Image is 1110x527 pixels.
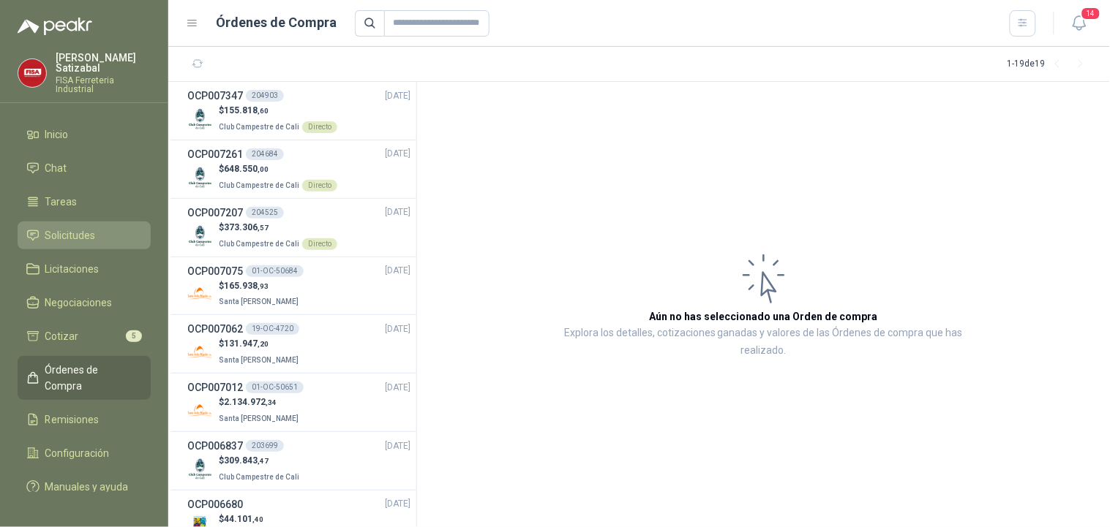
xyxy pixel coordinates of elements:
span: Club Campestre de Cali [219,473,299,481]
div: Directo [302,121,337,133]
p: $ [219,337,301,351]
a: OCP00701201-OC-50651[DATE] Company Logo$2.134.972,34Santa [PERSON_NAME] [187,379,410,425]
p: $ [219,454,302,468]
a: Cotizar5 [18,322,151,350]
span: 14 [1081,7,1101,20]
p: $ [219,512,283,526]
div: 01-OC-50684 [246,265,304,277]
span: ,20 [258,340,269,348]
div: 204684 [246,148,284,160]
span: Tareas [45,194,78,210]
span: Santa [PERSON_NAME] [219,356,299,364]
span: Santa [PERSON_NAME] [219,414,299,422]
h3: OCP007347 [187,88,243,104]
span: Remisiones [45,412,100,428]
p: $ [219,395,301,409]
span: [DATE] [385,439,410,453]
p: [PERSON_NAME] Satizabal [56,53,151,73]
span: Santa [PERSON_NAME] [219,297,299,306]
span: Inicio [45,126,69,143]
span: 155.818 [224,105,269,115]
a: Configuración [18,439,151,467]
span: Licitaciones [45,261,100,277]
h3: OCP007012 [187,379,243,395]
h3: OCP007207 [187,205,243,221]
span: Configuración [45,445,110,461]
img: Company Logo [187,398,213,423]
p: Explora los detalles, cotizaciones ganadas y valores de las Órdenes de compra que has realizado. [563,325,964,360]
span: ,60 [258,107,269,115]
span: Solicitudes [45,227,96,243]
span: 373.306 [224,222,269,232]
span: ,34 [266,398,277,406]
img: Company Logo [187,456,213,482]
h3: OCP007261 [187,146,243,162]
div: 01-OC-50651 [246,382,304,393]
span: [DATE] [385,264,410,278]
span: ,00 [258,165,269,173]
span: Club Campestre de Cali [219,123,299,131]
p: $ [219,104,337,118]
img: Company Logo [187,223,213,249]
span: ,40 [252,515,263,523]
img: Company Logo [187,164,213,190]
h3: Aún no has seleccionado una Orden de compra [650,308,878,325]
a: Tareas [18,188,151,216]
div: 204525 [246,207,284,219]
span: 131.947 [224,338,269,349]
span: [DATE] [385,147,410,161]
a: OCP007261204684[DATE] Company Logo$648.550,00Club Campestre de CaliDirecto [187,146,410,192]
a: Licitaciones [18,255,151,283]
img: Company Logo [187,281,213,306]
span: Manuales y ayuda [45,479,129,495]
a: Remisiones [18,406,151,433]
a: OCP00707501-OC-50684[DATE] Company Logo$165.938,93Santa [PERSON_NAME] [187,263,410,309]
span: 648.550 [224,164,269,174]
span: Chat [45,160,67,176]
button: 14 [1066,10,1092,37]
p: FISA Ferreteria Industrial [56,76,151,94]
span: Cotizar [45,328,79,344]
span: 2.134.972 [224,397,277,407]
span: [DATE] [385,89,410,103]
img: Company Logo [187,339,213,365]
span: 165.938 [224,281,269,291]
span: 309.843 [224,455,269,466]
p: $ [219,162,337,176]
span: ,47 [258,457,269,465]
span: Club Campestre de Cali [219,240,299,248]
a: Chat [18,154,151,182]
div: Directo [302,180,337,192]
a: OCP00706219-OC-4720[DATE] Company Logo$131.947,20Santa [PERSON_NAME] [187,321,410,367]
span: 5 [126,330,142,342]
span: [DATE] [385,322,410,336]
a: Órdenes de Compra [18,356,151,400]
p: $ [219,279,301,293]
div: 204903 [246,90,284,102]
span: ,57 [258,224,269,232]
img: Company Logo [18,59,46,87]
h3: OCP007075 [187,263,243,279]
h3: OCP006837 [187,438,243,454]
span: ,93 [258,282,269,290]
span: Órdenes de Compra [45,362,137,394]
a: OCP007347204903[DATE] Company Logo$155.818,60Club Campestre de CaliDirecto [187,88,410,134]
a: Inicio [18,121,151,148]
h3: OCP006680 [187,496,243,512]
img: Logo peakr [18,18,92,35]
span: 44.101 [224,514,263,524]
p: $ [219,221,337,235]
a: Negociaciones [18,289,151,316]
img: Company Logo [187,106,213,132]
span: [DATE] [385,497,410,511]
span: [DATE] [385,205,410,219]
a: OCP007207204525[DATE] Company Logo$373.306,57Club Campestre de CaliDirecto [187,205,410,251]
a: Manuales y ayuda [18,473,151,501]
div: Directo [302,238,337,250]
div: 19-OC-4720 [246,323,299,335]
div: 1 - 19 de 19 [1008,53,1092,76]
span: Club Campestre de Cali [219,181,299,189]
a: Solicitudes [18,221,151,249]
a: OCP006837203699[DATE] Company Logo$309.843,47Club Campestre de Cali [187,438,410,484]
span: [DATE] [385,381,410,395]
